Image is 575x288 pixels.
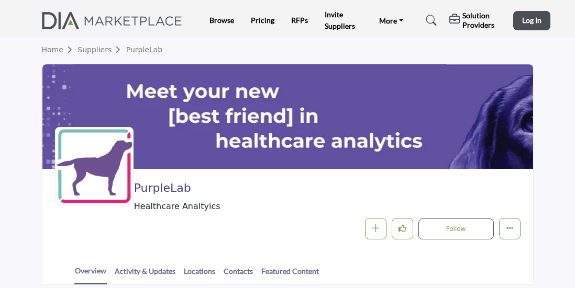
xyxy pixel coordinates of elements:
button: More details [499,218,521,239]
span: Healthcare Analtyics [134,200,469,213]
a: Browse [209,16,234,25]
a: Overview [74,265,107,284]
a: Featured Content [261,266,319,284]
button: Like [392,218,413,239]
a: Search [416,12,444,29]
a: RFPs [291,16,308,25]
button: Follow [418,218,494,239]
h5: Solution Providers [462,11,505,30]
img: site Logo [42,12,188,29]
a: Locations [183,266,216,284]
div: Solution Providers [449,11,505,30]
span: Log In [522,16,541,25]
a: Invite Suppliers [325,10,355,30]
a: Activity & Updates [114,266,176,284]
a: PurpleLab [126,45,162,54]
a: Home [42,45,78,54]
a: More [372,13,411,28]
a: Contacts [223,266,253,284]
button: Log In [513,11,550,30]
a: Pricing [251,16,274,25]
h2: PurpleLab [134,181,422,195]
a: Suppliers [78,45,126,54]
